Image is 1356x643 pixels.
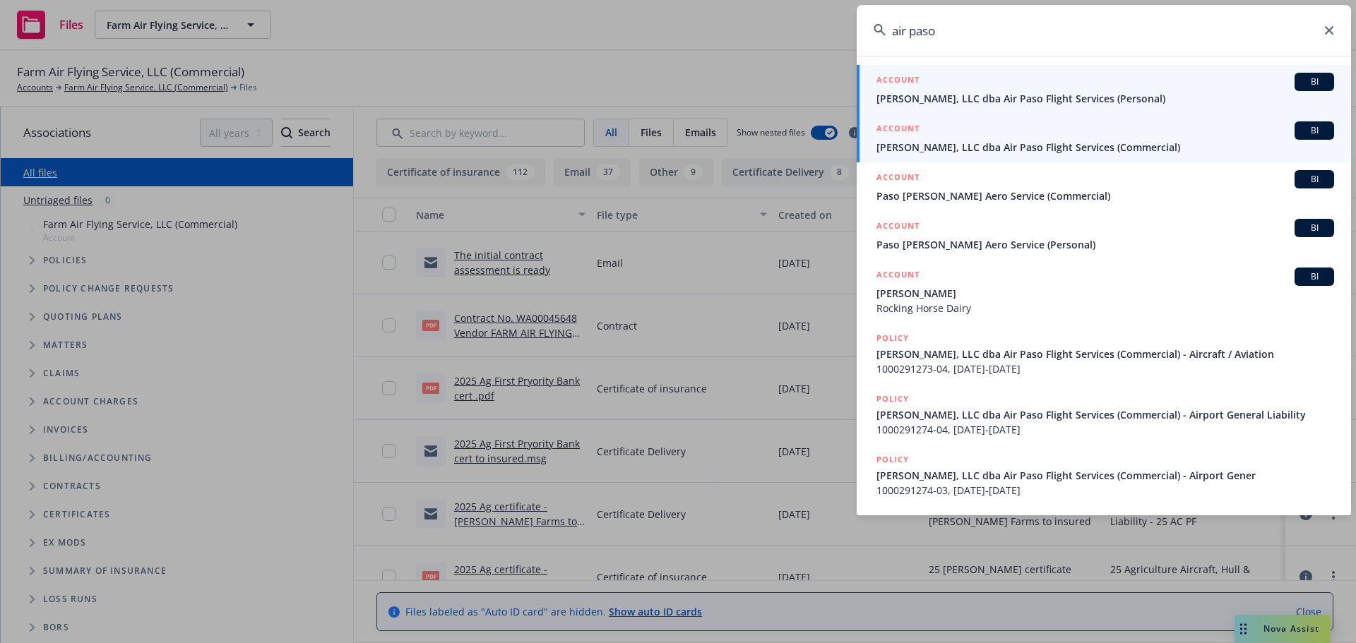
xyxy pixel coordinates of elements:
[876,407,1334,422] span: [PERSON_NAME], LLC dba Air Paso Flight Services (Commercial) - Airport General Liability
[857,260,1351,323] a: ACCOUNTBI[PERSON_NAME]Rocking Horse Dairy
[876,170,920,187] h5: ACCOUNT
[857,445,1351,505] a: POLICY[PERSON_NAME], LLC dba Air Paso Flight Services (Commercial) - Airport Gener1000291274-03, ...
[876,452,909,467] h5: POLICY
[876,121,920,138] h5: ACCOUNT
[876,483,1334,498] span: 1000291274-03, [DATE]-[DATE]
[857,5,1351,56] input: Search...
[1300,270,1328,283] span: BI
[857,162,1351,211] a: ACCOUNTBIPaso [PERSON_NAME] Aero Service (Commercial)
[1300,222,1328,234] span: BI
[876,361,1334,376] span: 1000291273-04, [DATE]-[DATE]
[876,301,1334,316] span: Rocking Horse Dairy
[876,422,1334,437] span: 1000291274-04, [DATE]-[DATE]
[876,188,1334,203] span: Paso [PERSON_NAME] Aero Service (Commercial)
[1300,173,1328,186] span: BI
[876,392,909,406] h5: POLICY
[876,219,920,236] h5: ACCOUNT
[876,237,1334,252] span: Paso [PERSON_NAME] Aero Service (Personal)
[876,91,1334,106] span: [PERSON_NAME], LLC dba Air Paso Flight Services (Personal)
[876,331,909,345] h5: POLICY
[1300,76,1328,88] span: BI
[876,347,1334,361] span: [PERSON_NAME], LLC dba Air Paso Flight Services (Commercial) - Aircraft / Aviation
[857,323,1351,384] a: POLICY[PERSON_NAME], LLC dba Air Paso Flight Services (Commercial) - Aircraft / Aviation100029127...
[857,505,1351,566] a: POLICY
[1300,124,1328,137] span: BI
[876,286,1334,301] span: [PERSON_NAME]
[876,468,1334,483] span: [PERSON_NAME], LLC dba Air Paso Flight Services (Commercial) - Airport Gener
[876,73,920,90] h5: ACCOUNT
[857,211,1351,260] a: ACCOUNTBIPaso [PERSON_NAME] Aero Service (Personal)
[876,140,1334,155] span: [PERSON_NAME], LLC dba Air Paso Flight Services (Commercial)
[876,513,909,527] h5: POLICY
[857,114,1351,162] a: ACCOUNTBI[PERSON_NAME], LLC dba Air Paso Flight Services (Commercial)
[857,65,1351,114] a: ACCOUNTBI[PERSON_NAME], LLC dba Air Paso Flight Services (Personal)
[876,268,920,284] h5: ACCOUNT
[857,384,1351,445] a: POLICY[PERSON_NAME], LLC dba Air Paso Flight Services (Commercial) - Airport General Liability100...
